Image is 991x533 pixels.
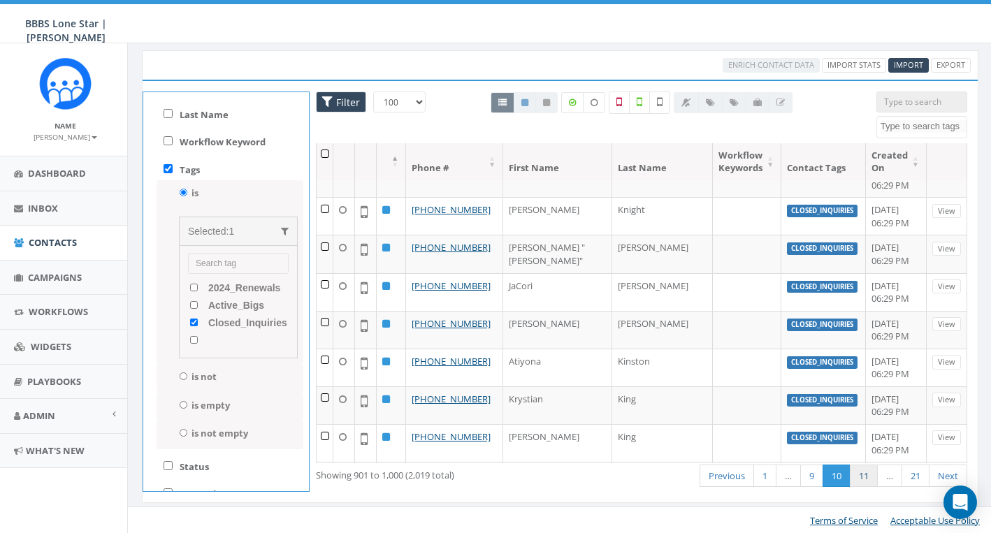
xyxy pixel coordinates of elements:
[932,393,961,407] a: View
[929,465,967,488] a: Next
[776,465,801,488] a: …
[612,386,713,424] td: King
[866,235,927,272] td: [DATE] 06:29 PM
[612,311,713,349] td: [PERSON_NAME]
[503,386,612,424] td: Krystian
[822,58,886,73] a: Import Stats
[866,143,927,180] th: Created On: activate to sort column ascending
[34,130,97,143] a: [PERSON_NAME]
[932,317,961,332] a: View
[890,514,980,527] a: Acceptable Use Policy
[503,311,612,349] td: [PERSON_NAME]
[612,197,713,235] td: Knight
[503,462,612,499] td: [PERSON_NAME]
[28,202,58,214] span: Inbox
[29,305,88,318] span: Workflows
[902,465,929,488] a: 21
[894,59,923,70] span: Import
[191,399,230,412] label: is empty
[931,58,971,73] a: Export
[27,375,81,388] span: Playbooks
[700,465,754,488] a: Previous
[28,167,86,180] span: Dashboard
[412,430,491,443] a: [PHONE_NUMBER]
[612,424,713,462] td: King
[503,349,612,386] td: Atiyona
[503,424,612,462] td: [PERSON_NAME]
[932,242,961,256] a: View
[412,241,491,254] a: [PHONE_NUMBER]
[787,281,858,293] label: Closed_Inquiries
[180,488,240,501] label: Created Date
[787,432,858,444] label: Closed_Inquiries
[787,242,858,255] label: Closed_Inquiries
[629,92,650,114] label: Validated
[412,355,491,367] a: [PHONE_NUMBER]
[333,96,360,109] span: Filter
[26,444,85,457] span: What's New
[850,465,878,488] a: 11
[612,462,713,499] td: King
[55,121,76,131] small: Name
[189,319,198,326] input: Closed_Inquiries
[612,235,713,272] td: [PERSON_NAME]
[866,273,927,311] td: [DATE] 06:29 PM
[787,205,858,217] label: Closed_Inquiries
[412,203,491,216] a: [PHONE_NUMBER]
[612,143,713,180] th: Last Name
[932,355,961,370] a: View
[943,485,977,519] div: Open Intercom Messenger
[28,271,82,284] span: Campaigns
[932,204,961,219] a: View
[866,424,927,462] td: [DATE] 06:29 PM
[753,465,776,488] a: 1
[503,273,612,311] td: JaCori
[180,136,266,149] label: Workflow Keyword
[229,226,234,237] span: 1
[180,163,200,177] label: Tags
[823,465,851,488] a: 10
[412,279,491,292] a: [PHONE_NUMBER]
[866,349,927,386] td: [DATE] 06:29 PM
[189,301,198,309] input: Active_Bigs
[29,236,77,249] span: Contacts
[205,317,287,328] span: Closed_Inquiries
[800,465,823,488] a: 9
[189,336,198,344] input: Dallas_Lapsed_Donors
[583,92,605,113] label: Data not Enriched
[810,514,878,527] a: Terms of Service
[876,92,967,112] input: Type to search
[191,370,217,384] label: is not
[23,409,55,422] span: Admin
[191,427,248,440] label: is not empty
[877,465,902,488] a: …
[609,92,630,114] label: Not a Mobile
[866,311,927,349] td: [DATE] 06:29 PM
[787,319,858,331] label: Closed_Inquiries
[412,393,491,405] a: [PHONE_NUMBER]
[205,300,264,311] span: Active_Bigs
[188,253,289,274] input: Search tag
[406,143,503,180] th: Phone #: activate to sort column ascending
[188,226,229,237] span: Selected:
[503,143,612,180] th: First Name
[180,108,229,122] label: Last Name
[34,132,97,142] small: [PERSON_NAME]
[787,394,858,407] label: Closed_Inquiries
[888,58,929,73] a: Import
[787,356,858,369] label: Closed_Inquiries
[866,197,927,235] td: [DATE] 06:29 PM
[932,279,961,294] a: View
[31,340,71,353] span: Widgets
[781,143,866,180] th: Contact Tags
[412,317,491,330] a: [PHONE_NUMBER]
[932,430,961,445] a: View
[503,235,612,272] td: [PERSON_NAME] "[PERSON_NAME]"
[205,282,281,293] span: 2024_Renewals
[316,463,575,482] div: Showing 901 to 1,000 (2,019 total)
[649,92,670,114] label: Not Validated
[612,273,713,311] td: [PERSON_NAME]
[503,197,612,235] td: [PERSON_NAME]
[25,17,107,44] span: BBBS Lone Star | [PERSON_NAME]
[612,349,713,386] td: Kinston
